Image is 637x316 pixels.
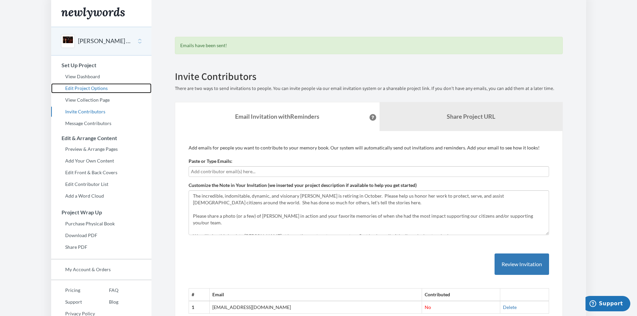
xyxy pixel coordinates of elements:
a: My Account & Orders [51,265,151,275]
h3: Set Up Project [51,62,151,68]
a: Pricing [51,285,95,295]
a: Edit Project Options [51,83,151,93]
strong: Email Invitation with Reminders [235,113,319,120]
img: Newlywords logo [61,7,125,19]
a: Preview & Arrange Pages [51,144,151,154]
p: Add emails for people you want to contribute to your memory book. Our system will automatically s... [189,144,549,151]
a: Message Contributors [51,118,151,128]
td: [EMAIL_ADDRESS][DOMAIN_NAME] [210,301,422,313]
a: Add a Word Cloud [51,191,151,201]
th: 1 [189,301,210,313]
a: Invite Contributors [51,107,151,117]
iframe: Opens a widget where you can chat to one of our agents [586,296,630,313]
span: No [425,304,431,310]
h3: Project Wrap Up [51,209,151,215]
h2: Invite Contributors [175,71,563,82]
a: FAQ [95,285,118,295]
p: There are two ways to send invitations to people. You can invite people via our email invitation ... [175,85,563,92]
input: Add contributor email(s) here... [191,168,547,175]
button: [PERSON_NAME] - Visionary Leadership Protecting Americans Globally [78,37,132,45]
button: Review Invitation [495,253,549,275]
h3: Edit & Arrange Content [51,135,151,141]
label: Paste or Type Emails: [189,158,232,165]
a: Edit Front & Back Covers [51,168,151,178]
th: Contributed [422,289,500,301]
a: Support [51,297,95,307]
th: Email [210,289,422,301]
a: View Collection Page [51,95,151,105]
a: Share PDF [51,242,151,252]
a: Download PDF [51,230,151,240]
textarea: The incredible, indomitable, dynamic and visionary [PERSON_NAME] is retiring in October. Please h... [189,190,549,235]
a: Edit Contributor List [51,179,151,189]
th: # [189,289,210,301]
a: Purchase Physical Book [51,219,151,229]
label: Customize the Note in Your Invitation (we inserted your project description if available to help ... [189,182,417,189]
a: Delete [503,304,517,310]
div: Emails have been sent! [175,37,563,54]
b: Share Project URL [447,113,495,120]
a: Add Your Own Content [51,156,151,166]
a: View Dashboard [51,72,151,82]
a: Blog [95,297,118,307]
